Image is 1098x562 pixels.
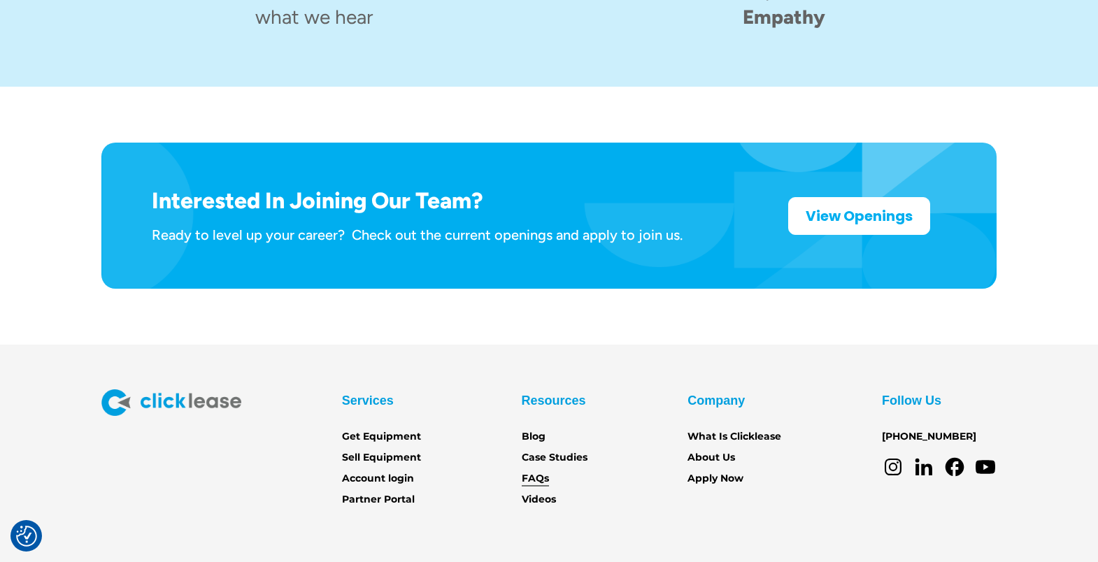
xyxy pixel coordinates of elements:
[687,389,745,412] div: Company
[788,197,930,235] a: View Openings
[522,429,546,445] a: Blog
[342,492,415,507] a: Partner Portal
[743,5,825,29] span: Empathy
[101,389,241,416] img: Clicklease logo
[882,389,941,412] div: Follow Us
[342,389,394,412] div: Services
[687,429,781,445] a: What Is Clicklease
[16,526,37,547] button: Consent Preferences
[342,429,421,445] a: Get Equipment
[152,187,683,214] h1: Interested In Joining Our Team?
[687,471,743,487] a: Apply Now
[342,450,421,466] a: Sell Equipment
[882,429,976,445] a: [PHONE_NUMBER]
[522,389,586,412] div: Resources
[687,450,735,466] a: About Us
[522,492,556,507] a: Videos
[152,226,683,244] div: Ready to level up your career? Check out the current openings and apply to join us.
[806,206,913,226] strong: View Openings
[16,526,37,547] img: Revisit consent button
[522,471,549,487] a: FAQs
[342,471,414,487] a: Account login
[522,450,587,466] a: Case Studies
